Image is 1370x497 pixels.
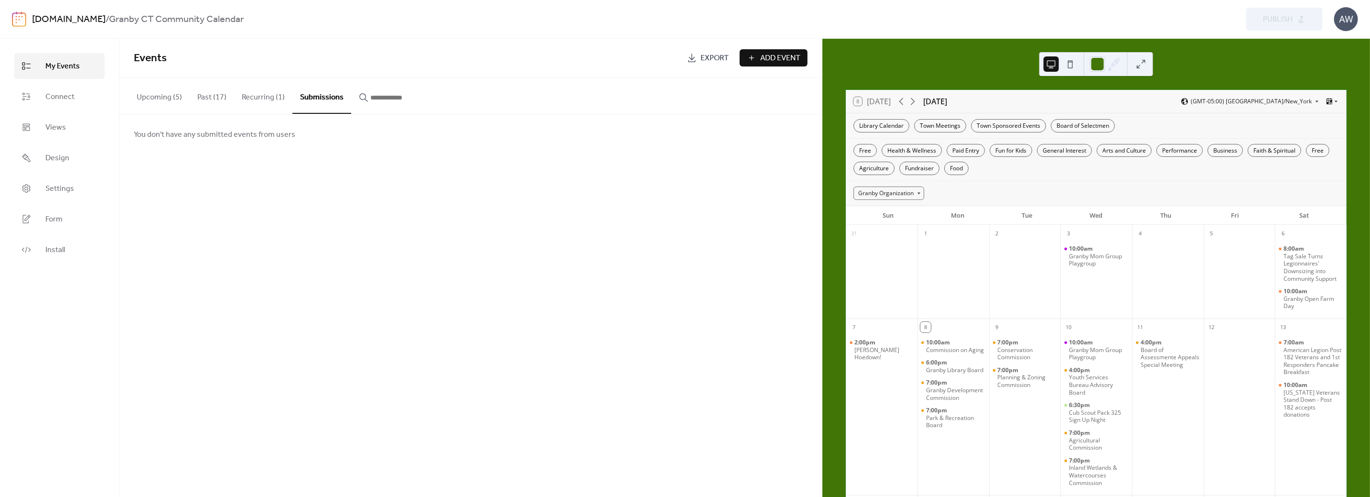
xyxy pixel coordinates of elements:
[923,206,992,225] div: Mon
[926,359,949,366] span: 6:00pm
[998,339,1020,346] span: 7:00pm
[992,322,1003,332] div: 9
[45,91,75,103] span: Connect
[989,339,1061,361] div: Conservation Commission
[920,228,931,239] div: 1
[923,96,947,107] div: [DATE]
[1060,366,1132,396] div: Youth Services Bureau Advisory Board
[14,53,105,79] a: My Events
[701,53,729,64] span: Export
[1060,429,1132,452] div: Agricultural Commission
[853,162,895,175] div: Agriculture
[1069,409,1128,424] div: Cub Scout Pack 325 Sign Up Night
[1141,346,1200,369] div: Board of Assessmente Appeals Special Meeting
[1284,253,1343,282] div: Tag Sale Turns Legionnaires' Downsizing into Community Support
[1200,206,1270,225] div: Fri
[1069,374,1128,396] div: Youth Services Bureau Advisory Board
[1069,346,1128,361] div: Granby Mom Group Playgroup
[854,346,914,361] div: [PERSON_NAME] Hoedown!
[926,366,983,374] div: Granby Library Board
[1278,228,1288,239] div: 6
[990,144,1032,157] div: Fun for Kids
[45,122,66,133] span: Views
[190,77,234,113] button: Past (17)
[1278,322,1288,332] div: 13
[1051,119,1115,133] div: Board of Selectmen
[926,387,985,401] div: Granby Development Commission
[882,144,942,157] div: Health & Wellness
[1069,437,1128,452] div: Agricultural Commission
[917,339,989,353] div: Commission on Aging
[944,162,969,175] div: Food
[14,176,105,201] a: Settings
[846,339,917,361] div: Holcomb Hoedown!
[926,414,985,429] div: Park & Recreation Board
[917,379,989,401] div: Granby Development Commission
[1132,339,1204,368] div: Board of Assessmente Appeals Special Meeting
[134,48,167,69] span: Events
[1275,287,1347,310] div: Granby Open Farm Day
[1063,322,1074,332] div: 10
[854,339,877,346] span: 2:00pm
[1141,339,1163,346] span: 4:00pm
[1069,457,1091,464] span: 7:00pm
[45,153,69,164] span: Design
[14,206,105,232] a: Form
[853,144,877,157] div: Free
[14,237,105,263] a: Install
[109,11,244,29] b: Granby CT Community Calendar
[14,145,105,171] a: Design
[14,84,105,110] a: Connect
[849,228,859,239] div: 31
[1208,144,1243,157] div: Business
[106,11,109,29] b: /
[1135,228,1145,239] div: 4
[1069,366,1091,374] span: 4:00pm
[1069,339,1094,346] span: 10:00am
[1131,206,1200,225] div: Thu
[680,49,736,66] a: Export
[1334,7,1358,31] div: AW
[1275,381,1347,419] div: Connecticut Veterans Stand Down - Post 182 accepts donations
[1284,287,1309,295] span: 10:00am
[917,359,989,374] div: Granby Library Board
[899,162,939,175] div: Fundraiser
[1062,206,1131,225] div: Wed
[926,346,984,354] div: Commission on Aging
[1306,144,1329,157] div: Free
[926,379,949,387] span: 7:00pm
[1284,339,1305,346] span: 7:00am
[992,228,1003,239] div: 2
[971,119,1046,133] div: Town Sponsored Events
[234,77,292,113] button: Recurring (1)
[1270,206,1339,225] div: Sat
[926,407,949,414] span: 7:00pm
[1060,339,1132,361] div: Granby Mom Group Playgroup
[1069,253,1128,267] div: Granby Mom Group Playgroup
[740,49,808,66] button: Add Event
[129,77,190,113] button: Upcoming (5)
[1248,144,1301,157] div: Faith & Spiritual
[992,206,1061,225] div: Tue
[45,214,63,225] span: Form
[1284,381,1309,389] span: 10:00am
[45,61,80,72] span: My Events
[1069,245,1094,253] span: 10:00am
[998,346,1057,361] div: Conservation Commission
[1063,228,1074,239] div: 3
[1284,389,1343,419] div: [US_STATE] Veterans Stand Down - Post 182 accepts donations
[1207,322,1217,332] div: 12
[1207,228,1217,239] div: 5
[1060,457,1132,486] div: Inland Wetlands & Watercourses Commission
[134,129,295,141] span: You don't have any submitted events from users
[926,339,951,346] span: 10:00am
[849,322,859,332] div: 7
[917,407,989,429] div: Park & Recreation Board
[45,183,74,195] span: Settings
[1275,339,1347,376] div: American Legion Post 182 Veterans and 1st Responders Pancake Breakfast
[998,366,1020,374] span: 7:00pm
[920,322,931,332] div: 8
[32,11,106,29] a: [DOMAIN_NAME]
[1275,245,1347,282] div: Tag Sale Turns Legionnaires' Downsizing into Community Support
[1191,99,1312,104] span: (GMT-05:00) [GEOGRAPHIC_DATA]/New_York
